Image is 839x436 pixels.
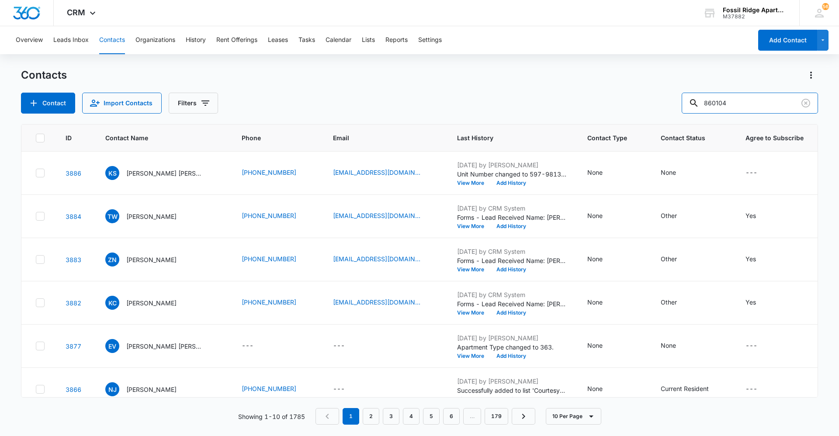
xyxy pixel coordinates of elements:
div: Phone - (970) 391-2703 - Select to Edit Field [242,168,312,178]
a: Page 4 [403,408,419,425]
span: Contact Name [105,133,208,142]
div: Contact Type - None - Select to Edit Field [587,298,618,308]
p: [DATE] by [PERSON_NAME] [457,333,566,343]
button: 10 Per Page [546,408,601,425]
button: View More [457,180,490,186]
button: Add Contact [21,93,75,114]
button: Add History [490,353,532,359]
button: Settings [418,26,442,54]
span: TW [105,209,119,223]
div: Yes [745,298,756,307]
a: [PHONE_NUMBER] [242,168,296,177]
span: Agree to Subscribe [745,133,804,142]
a: Navigate to contact details page for Zachery Nelson [66,256,81,263]
div: None [587,341,603,350]
button: Leads Inbox [53,26,89,54]
div: --- [333,341,345,351]
button: Rent Offerings [216,26,257,54]
div: Contact Type - None - Select to Edit Field [587,384,618,394]
button: Lists [362,26,375,54]
div: --- [745,341,757,351]
div: Email - kecohen0526@gmail.com - Select to Edit Field [333,298,436,308]
button: Add History [490,310,532,315]
p: [PERSON_NAME] [126,255,177,264]
div: Other [661,211,677,220]
div: Other [661,298,677,307]
p: Forms - Lead Received Name: [PERSON_NAME] Email: [EMAIL_ADDRESS][DOMAIN_NAME] Phone: [PHONE_NUMBE... [457,256,566,265]
button: View More [457,224,490,229]
a: Page 3 [383,408,399,425]
button: Reports [385,26,408,54]
a: Page 6 [443,408,460,425]
a: Page 179 [485,408,508,425]
div: Email - - Select to Edit Field [333,341,361,351]
span: Email [333,133,423,142]
button: View More [457,267,490,272]
span: 56 [822,3,829,10]
div: Phone - (970) 305-6709 - Select to Edit Field [242,211,312,221]
div: Contact Name - Emily V. Yoselin M. - Select to Edit Field [105,339,221,353]
a: Navigate to contact details page for Emily V. Yoselin M. [66,343,81,350]
nav: Pagination [315,408,535,425]
button: Organizations [135,26,175,54]
a: [PHONE_NUMBER] [242,211,296,220]
span: CRM [67,8,85,17]
button: View More [457,353,490,359]
span: NJ [105,382,119,396]
div: Current Resident [661,384,709,393]
span: KC [105,296,119,310]
div: Agree to Subscribe - Yes - Select to Edit Field [745,211,772,221]
div: account id [723,14,787,20]
div: Contact Status - Other - Select to Edit Field [661,254,693,265]
div: Agree to Subscribe - Yes - Select to Edit Field [745,298,772,308]
div: Yes [745,211,756,220]
div: Phone - (970) 388-0830 - Select to Edit Field [242,298,312,308]
div: Contact Status - Other - Select to Edit Field [661,211,693,221]
a: Navigate to contact details page for Kimberlin Cohen [66,299,81,307]
div: Agree to Subscribe - - Select to Edit Field [745,384,773,394]
div: None [587,211,603,220]
a: Next Page [512,408,535,425]
button: Actions [804,68,818,82]
button: Add History [490,224,532,229]
button: Filters [169,93,218,114]
div: Contact Type - None - Select to Edit Field [587,254,618,265]
p: [DATE] by CRM System [457,247,566,256]
p: [PERSON_NAME] [PERSON_NAME] [126,169,205,178]
span: ID [66,133,72,142]
div: --- [242,341,253,351]
button: Leases [268,26,288,54]
p: Forms - Lead Received Name: [PERSON_NAME] Email: [EMAIL_ADDRESS][DOMAIN_NAME] Phone: [PHONE_NUMBE... [457,213,566,222]
h1: Contacts [21,69,67,82]
div: Contact Type - None - Select to Edit Field [587,168,618,178]
div: Email - - Select to Edit Field [333,384,361,394]
div: Contact Status - Current Resident - Select to Edit Field [661,384,725,394]
div: Agree to Subscribe - Yes - Select to Edit Field [745,254,772,265]
button: Add Contact [758,30,817,51]
p: Showing 1-10 of 1785 [238,412,305,421]
span: KS [105,166,119,180]
p: [PERSON_NAME] [126,298,177,308]
button: Overview [16,26,43,54]
div: None [587,384,603,393]
p: Unit Number changed to 597-981307. [457,170,566,179]
p: [DATE] by CRM System [457,204,566,213]
div: Email - zachnelson53@gmail.com - Select to Edit Field [333,254,436,265]
div: --- [745,384,757,394]
div: Contact Type - None - Select to Edit Field [587,211,618,221]
button: View More [457,397,490,402]
a: Navigate to contact details page for Trevor Wagner [66,213,81,220]
button: Add History [490,180,532,186]
div: Phone - (970) 567-7275 - Select to Edit Field [242,384,312,394]
span: EV [105,339,119,353]
p: [PERSON_NAME] [PERSON_NAME] [126,342,205,351]
div: Contact Name - Nicholas Judy - Select to Edit Field [105,382,192,396]
div: None [587,254,603,263]
p: [DATE] by [PERSON_NAME] [457,160,566,170]
a: [PHONE_NUMBER] [242,298,296,307]
button: History [186,26,206,54]
a: Navigate to contact details page for Kyle Scheumann John Angel [66,170,81,177]
a: [EMAIL_ADDRESS][DOMAIN_NAME] [333,298,420,307]
div: Contact Status - None - Select to Edit Field [661,341,692,351]
a: Page 5 [423,408,440,425]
